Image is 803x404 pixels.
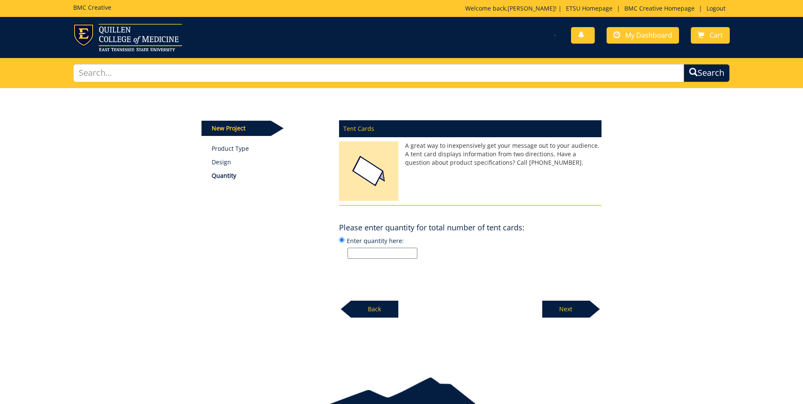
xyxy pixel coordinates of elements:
[339,120,602,137] p: Tent Cards
[348,248,417,259] input: Enter quantity here:
[620,4,699,12] a: BMC Creative Homepage
[212,158,326,166] p: Design
[339,237,345,243] input: Enter quantity here:
[73,24,182,51] img: ETSU logo
[201,121,271,136] p: New Project
[542,301,590,318] p: Next
[702,4,730,12] a: Logout
[212,144,326,153] a: Product Type
[607,27,679,44] a: My Dashboard
[351,301,398,318] p: Back
[684,64,730,82] button: Search
[625,30,672,40] span: My Dashboard
[465,4,730,13] p: Welcome back, ! | | |
[508,4,555,12] a: [PERSON_NAME]
[212,172,326,180] p: Quantity
[339,141,602,167] p: A great way to inexpensively get your message out to your audience. A tent card displays informat...
[339,224,524,232] h4: Please enter quantity for total number of tent cards:
[691,27,730,44] a: Cart
[709,30,723,40] span: Cart
[339,236,602,259] label: Enter quantity here:
[73,4,111,11] h5: BMC Creative
[562,4,617,12] a: ETSU Homepage
[73,64,684,82] input: Search...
